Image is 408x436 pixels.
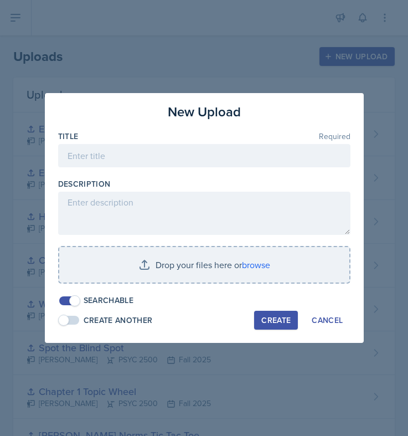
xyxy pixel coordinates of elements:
input: Enter title [58,144,350,167]
div: Create Another [84,315,153,326]
div: Searchable [84,295,134,306]
h3: New Upload [168,102,241,122]
button: Create [254,311,298,330]
label: Title [58,131,79,142]
span: Required [319,132,350,140]
button: Cancel [304,311,350,330]
div: Create [261,316,291,325]
div: Cancel [312,316,343,325]
label: Description [58,178,111,189]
